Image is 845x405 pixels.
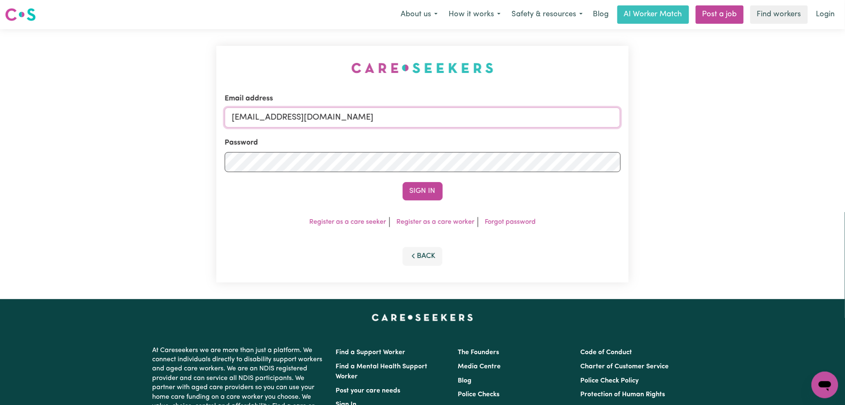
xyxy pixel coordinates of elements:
img: Careseekers logo [5,7,36,22]
a: Police Check Policy [580,377,639,384]
button: Safety & resources [506,6,588,23]
a: Media Centre [458,363,501,370]
a: Find workers [750,5,808,24]
input: Email address [225,107,621,127]
a: Blog [458,377,472,384]
a: Code of Conduct [580,349,632,356]
label: Email address [225,93,273,104]
button: Sign In [403,182,443,200]
a: Find a Mental Health Support Worker [336,363,428,380]
a: AI Worker Match [617,5,689,24]
button: Back [403,247,443,265]
a: Police Checks [458,391,500,398]
button: How it works [443,6,506,23]
a: Post a job [696,5,744,24]
a: The Founders [458,349,499,356]
a: Register as a care seeker [309,219,386,225]
a: Register as a care worker [396,219,474,225]
a: Careseekers home page [372,314,473,321]
a: Post your care needs [336,387,401,394]
a: Careseekers logo [5,5,36,24]
a: Find a Support Worker [336,349,406,356]
a: Blog [588,5,614,24]
iframe: Button to launch messaging window [812,372,838,398]
button: About us [395,6,443,23]
a: Login [811,5,840,24]
label: Password [225,137,258,148]
a: Protection of Human Rights [580,391,665,398]
a: Charter of Customer Service [580,363,669,370]
a: Forgot password [485,219,536,225]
